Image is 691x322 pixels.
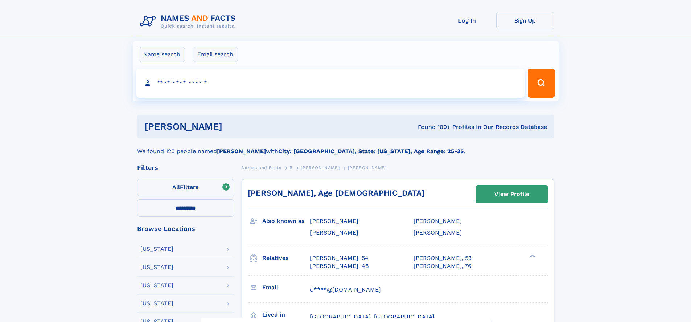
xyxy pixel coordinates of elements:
[262,281,310,294] h3: Email
[438,12,496,29] a: Log In
[278,148,464,155] b: City: [GEOGRAPHIC_DATA], State: [US_STATE], Age Range: 25-35
[527,254,536,258] div: ❯
[310,313,435,320] span: [GEOGRAPHIC_DATA], [GEOGRAPHIC_DATA]
[289,165,293,170] span: B
[139,47,185,62] label: Name search
[140,264,173,270] div: [US_STATE]
[310,254,369,262] a: [PERSON_NAME], 54
[414,254,472,262] a: [PERSON_NAME], 53
[144,122,320,131] h1: [PERSON_NAME]
[140,282,173,288] div: [US_STATE]
[262,215,310,227] h3: Also known as
[310,262,369,270] a: [PERSON_NAME], 48
[414,229,462,236] span: [PERSON_NAME]
[414,262,472,270] a: [PERSON_NAME], 76
[140,301,173,306] div: [US_STATE]
[262,309,310,321] h3: Lived in
[528,69,555,98] button: Search Button
[348,165,387,170] span: [PERSON_NAME]
[289,163,293,172] a: B
[301,163,340,172] a: [PERSON_NAME]
[217,148,266,155] b: [PERSON_NAME]
[137,179,234,196] label: Filters
[248,188,425,197] a: [PERSON_NAME], Age [DEMOGRAPHIC_DATA]
[136,69,525,98] input: search input
[140,246,173,252] div: [US_STATE]
[262,252,310,264] h3: Relatives
[242,163,281,172] a: Names and Facts
[137,164,234,171] div: Filters
[310,217,358,224] span: [PERSON_NAME]
[193,47,238,62] label: Email search
[137,138,554,156] div: We found 120 people named with .
[494,186,529,203] div: View Profile
[414,217,462,224] span: [PERSON_NAME]
[320,123,547,131] div: Found 100+ Profiles In Our Records Database
[476,186,548,203] a: View Profile
[301,165,340,170] span: [PERSON_NAME]
[496,12,554,29] a: Sign Up
[137,12,242,31] img: Logo Names and Facts
[137,225,234,232] div: Browse Locations
[172,184,180,191] span: All
[310,229,358,236] span: [PERSON_NAME]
